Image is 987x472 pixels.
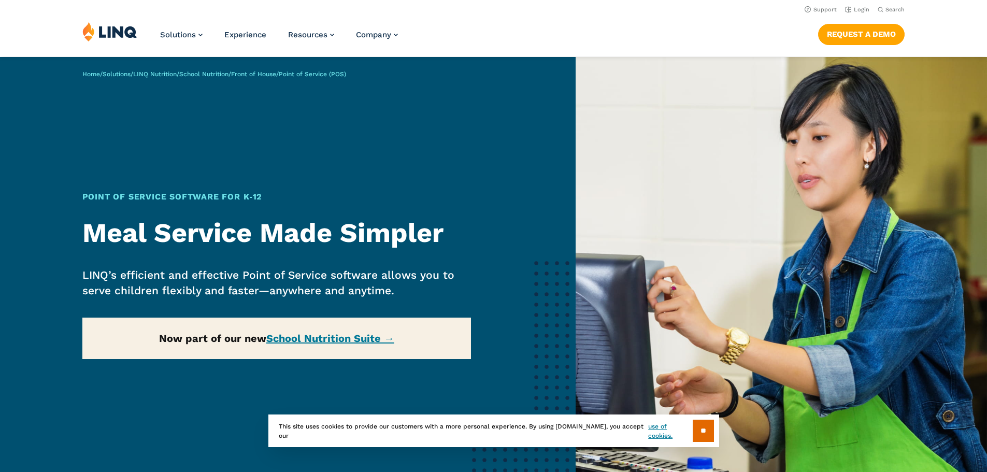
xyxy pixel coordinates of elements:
a: Login [845,6,869,13]
span: / / / / / [82,70,346,78]
a: Request a Demo [818,24,905,45]
a: LINQ Nutrition [133,70,177,78]
a: School Nutrition [179,70,228,78]
a: School Nutrition Suite → [266,332,394,345]
span: Search [885,6,905,13]
strong: Now part of our new [159,332,394,345]
a: Resources [288,30,334,39]
a: use of cookies. [648,422,692,440]
a: Solutions [103,70,131,78]
a: Company [356,30,398,39]
img: LINQ | K‑12 Software [82,22,137,41]
nav: Button Navigation [818,22,905,45]
strong: Meal Service Made Simpler [82,217,444,249]
button: Open Search Bar [878,6,905,13]
span: Resources [288,30,327,39]
span: Point of Service (POS) [279,70,346,78]
a: Experience [224,30,266,39]
nav: Primary Navigation [160,22,398,56]
div: This site uses cookies to provide our customers with a more personal experience. By using [DOMAIN... [268,414,719,447]
a: Home [82,70,100,78]
a: Solutions [160,30,203,39]
h1: Point of Service Software for K‑12 [82,191,471,203]
span: Solutions [160,30,196,39]
span: Company [356,30,391,39]
a: Front of House [231,70,276,78]
p: LINQ’s efficient and effective Point of Service software allows you to serve children flexibly an... [82,267,471,298]
a: Support [805,6,837,13]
